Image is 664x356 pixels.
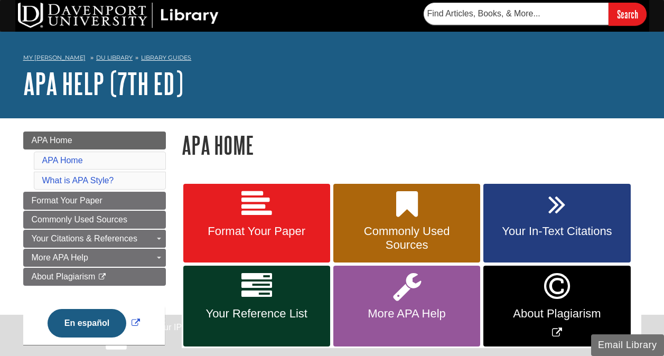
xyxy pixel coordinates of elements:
span: About Plagiarism [32,272,96,281]
a: Format Your Paper [23,192,166,210]
span: Commonly Used Sources [341,224,472,252]
nav: breadcrumb [23,51,641,68]
a: DU Library [96,54,133,61]
a: What is APA Style? [42,176,114,185]
a: My [PERSON_NAME] [23,53,86,62]
span: Format Your Paper [32,196,102,205]
span: APA Home [32,136,72,145]
span: More APA Help [32,253,88,262]
a: APA Home [23,132,166,149]
a: About Plagiarism [23,268,166,286]
a: Your Reference List [183,266,330,346]
span: Commonly Used Sources [32,215,127,224]
h1: APA Home [182,132,641,158]
a: Link opens in new window [483,266,630,346]
span: Format Your Paper [191,224,322,238]
span: Your Citations & References [32,234,137,243]
a: More APA Help [23,249,166,267]
a: Library Guides [141,54,191,61]
a: Commonly Used Sources [333,184,480,263]
a: Your Citations & References [23,230,166,248]
input: Search [609,3,647,25]
button: Email Library [591,334,664,356]
a: Link opens in new window [45,318,143,327]
form: Searches DU Library's articles, books, and more [424,3,647,25]
input: Find Articles, Books, & More... [424,3,609,25]
a: More APA Help [333,266,480,346]
button: En español [48,309,126,338]
a: Format Your Paper [183,184,330,263]
span: Your In-Text Citations [491,224,622,238]
a: Your In-Text Citations [483,184,630,263]
img: DU Library [18,3,219,28]
span: About Plagiarism [491,307,622,321]
a: Commonly Used Sources [23,211,166,229]
a: APA Help (7th Ed) [23,67,183,100]
i: This link opens in a new window [98,274,107,280]
span: More APA Help [341,307,472,321]
div: Guide Page Menu [23,132,166,355]
a: APA Home [42,156,83,165]
span: Your Reference List [191,307,322,321]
